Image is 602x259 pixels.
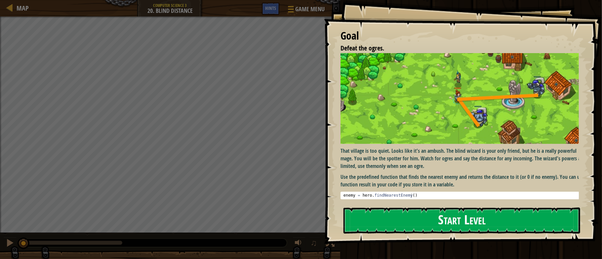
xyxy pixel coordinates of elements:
span: Defeat the ogres. [341,44,384,52]
span: Game Menu [295,5,325,14]
button: Ctrl + P: Pause [3,237,17,250]
button: Game Menu [283,3,329,18]
p: Use the predefined function that finds the nearest enemy and returns the distance to it (or 0 if ... [341,173,585,188]
span: Map [17,4,29,13]
li: Defeat the ogres. [332,44,577,53]
span: Hints [265,5,276,11]
a: Map [13,4,29,13]
button: Adjust volume [293,237,306,250]
span: ♫ [310,238,317,248]
img: Blind distance [341,53,585,144]
div: Goal [341,28,579,44]
strong: only when see an ogre [377,162,423,170]
p: That village is too quiet. Looks like it's an ambush. The blind wizard is your only friend, but h... [341,147,585,170]
button: ♫ [309,237,320,250]
button: Toggle fullscreen [324,237,337,250]
button: Start Level [343,208,580,234]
